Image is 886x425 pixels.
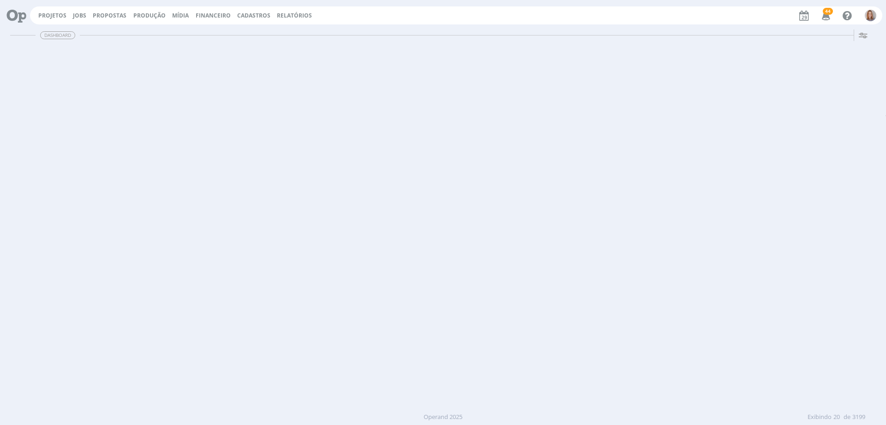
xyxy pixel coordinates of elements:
[193,12,233,19] button: Financeiro
[133,12,166,19] a: Produção
[864,7,877,24] button: A
[196,12,231,19] a: Financeiro
[823,8,833,15] span: 44
[73,12,86,19] a: Jobs
[833,413,840,422] span: 20
[90,12,129,19] button: Propostas
[38,12,66,19] a: Projetos
[40,31,75,39] span: Dashboard
[234,12,273,19] button: Cadastros
[865,10,876,21] img: A
[816,7,835,24] button: 44
[808,413,832,422] span: Exibindo
[70,12,89,19] button: Jobs
[237,12,270,19] span: Cadastros
[93,12,126,19] span: Propostas
[844,413,850,422] span: de
[852,413,865,422] span: 3199
[131,12,168,19] button: Produção
[277,12,312,19] a: Relatórios
[172,12,189,19] a: Mídia
[274,12,315,19] button: Relatórios
[36,12,69,19] button: Projetos
[169,12,192,19] button: Mídia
